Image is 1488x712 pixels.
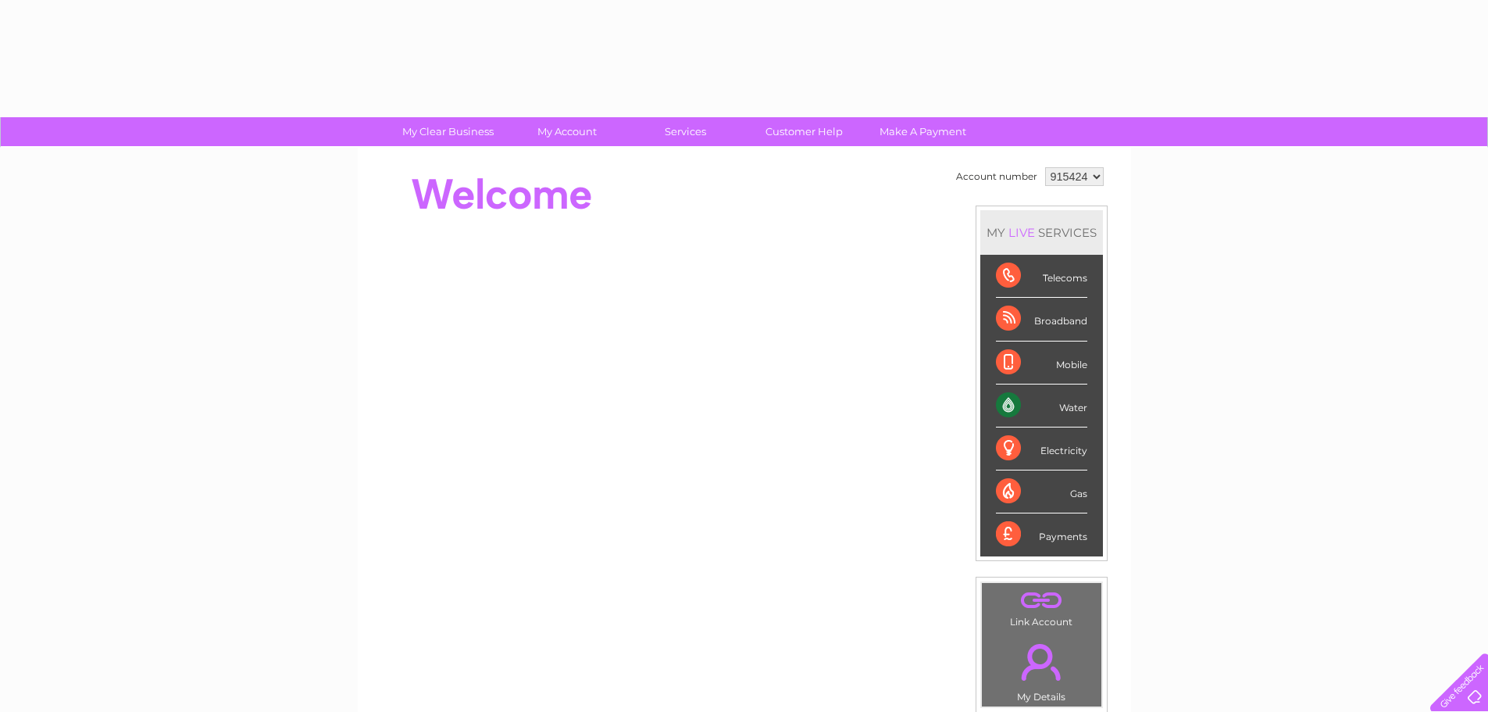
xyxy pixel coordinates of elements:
[981,631,1102,707] td: My Details
[996,298,1087,341] div: Broadband
[621,117,750,146] a: Services
[502,117,631,146] a: My Account
[986,635,1097,689] a: .
[384,117,512,146] a: My Clear Business
[996,513,1087,556] div: Payments
[981,582,1102,631] td: Link Account
[996,255,1087,298] div: Telecoms
[952,163,1041,190] td: Account number
[980,210,1103,255] div: MY SERVICES
[986,587,1097,614] a: .
[996,385,1087,428] div: Water
[996,470,1087,513] div: Gas
[740,117,869,146] a: Customer Help
[858,117,987,146] a: Make A Payment
[996,342,1087,385] div: Mobile
[1005,225,1038,240] div: LIVE
[996,428,1087,470] div: Electricity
